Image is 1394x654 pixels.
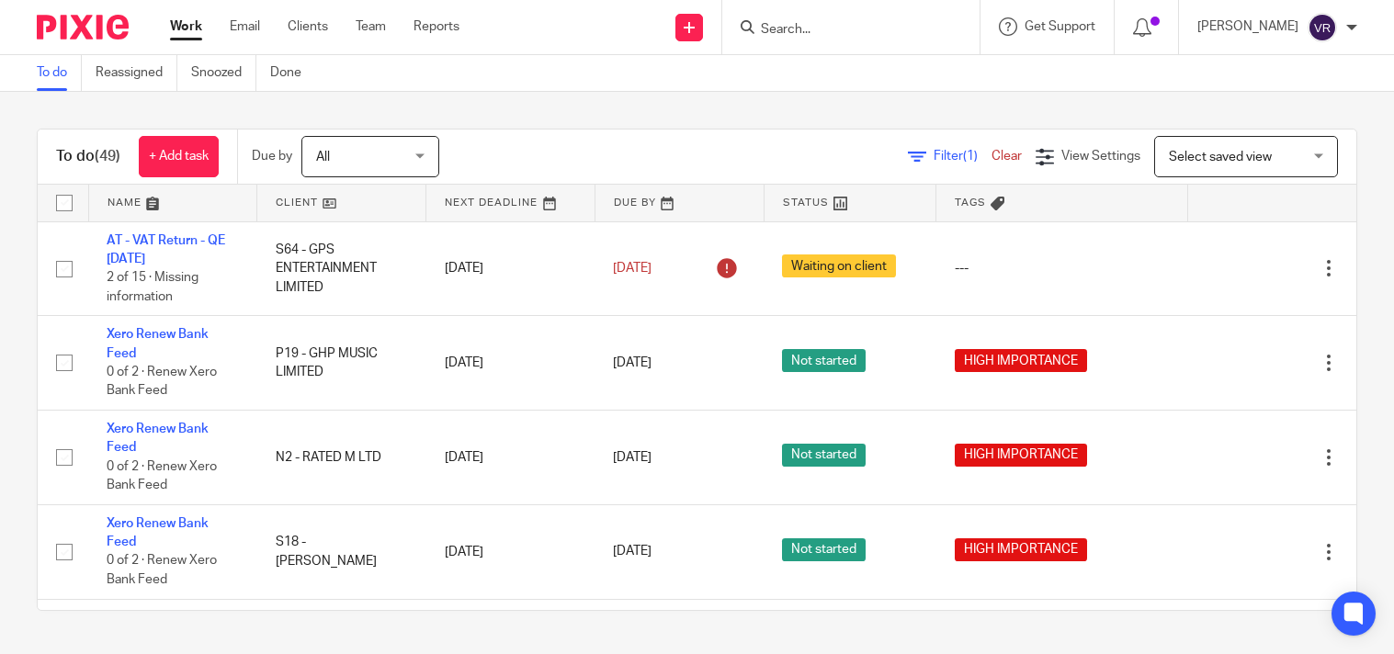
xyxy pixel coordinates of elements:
span: Filter [934,150,992,163]
input: Search [759,22,924,39]
span: HIGH IMPORTANCE [955,349,1087,372]
span: Select saved view [1169,151,1272,163]
a: Snoozed [191,55,256,91]
span: View Settings [1061,150,1140,163]
a: AT - VAT Return - QE [DATE] [107,234,225,265]
td: [DATE] [426,411,595,505]
a: Xero Renew Bank Feed [107,423,209,454]
a: Reports [414,17,459,36]
span: HIGH IMPORTANCE [955,538,1087,561]
td: P19 - GHP MUSIC LIMITED [257,316,426,411]
a: Xero Renew Bank Feed [107,517,209,548]
span: [DATE] [613,262,652,275]
a: Done [270,55,315,91]
a: Clients [288,17,328,36]
span: Not started [782,444,866,467]
span: Waiting on client [782,254,896,277]
span: Not started [782,349,866,372]
a: Reassigned [96,55,177,91]
span: HIGH IMPORTANCE [955,444,1087,467]
span: Not started [782,538,866,561]
a: Team [356,17,386,36]
a: Work [170,17,202,36]
span: [DATE] [613,546,652,558]
img: svg%3E [1308,13,1337,42]
a: Email [230,17,260,36]
a: Xero Renew Bank Feed [107,328,209,359]
td: S18 - [PERSON_NAME] [257,504,426,599]
h1: To do [56,147,120,166]
img: Pixie [37,15,129,39]
a: + Add task [139,136,219,177]
span: (49) [95,149,120,163]
span: 0 of 2 · Renew Xero Bank Feed [107,460,217,492]
td: S64 - GPS ENTERTAINMENT LIMITED [257,221,426,316]
span: Tags [955,197,986,208]
span: 2 of 15 · Missing information [107,271,198,303]
span: Get Support [1025,20,1095,33]
div: --- [955,259,1169,277]
td: [DATE] [426,504,595,599]
span: (1) [963,150,978,163]
td: [DATE] [426,221,595,316]
span: 0 of 2 · Renew Xero Bank Feed [107,366,217,398]
span: 0 of 2 · Renew Xero Bank Feed [107,555,217,587]
span: [DATE] [613,356,652,369]
td: N2 - RATED M LTD [257,411,426,505]
td: [DATE] [426,316,595,411]
span: All [316,151,330,163]
span: [DATE] [613,451,652,464]
p: [PERSON_NAME] [1197,17,1298,36]
p: Due by [252,147,292,165]
a: To do [37,55,82,91]
a: Clear [992,150,1022,163]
